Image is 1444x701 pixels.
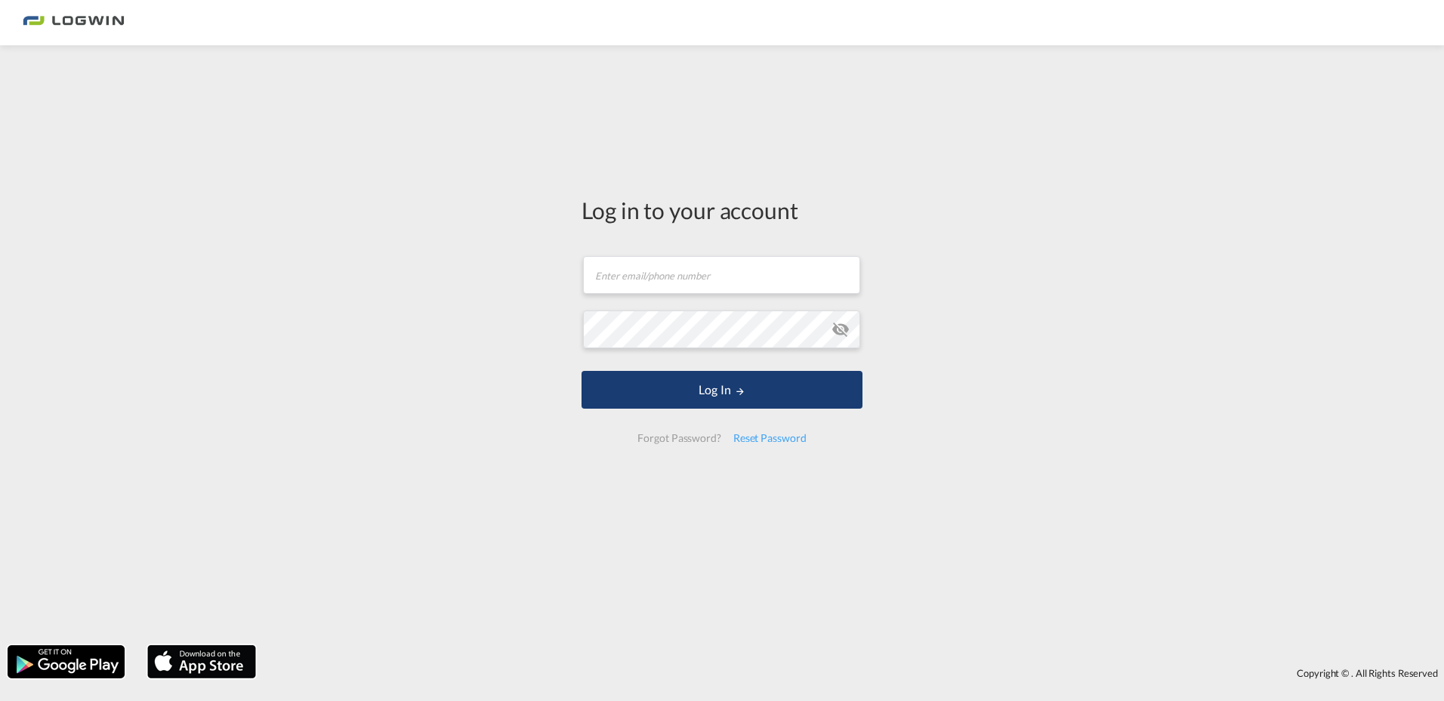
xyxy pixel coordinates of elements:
img: google.png [6,644,126,680]
input: Enter email/phone number [583,256,860,294]
img: bc73a0e0d8c111efacd525e4c8ad7d32.png [23,6,125,40]
button: LOGIN [582,371,862,409]
md-icon: icon-eye-off [832,320,850,338]
div: Copyright © . All Rights Reserved [264,660,1444,686]
div: Log in to your account [582,194,862,226]
img: apple.png [146,644,258,680]
div: Forgot Password? [631,425,727,452]
div: Reset Password [727,425,813,452]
